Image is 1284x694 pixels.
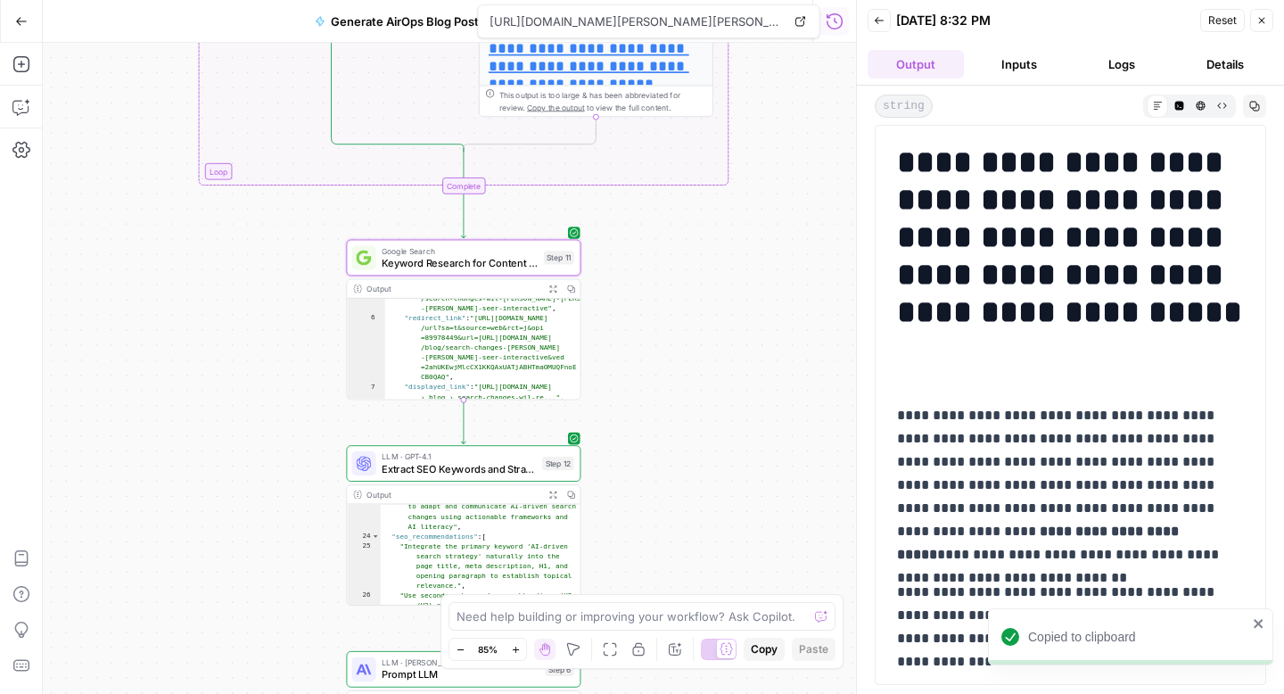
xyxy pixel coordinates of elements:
[366,489,539,501] div: Output
[347,314,384,383] div: 6
[486,5,786,37] span: [URL][DOMAIN_NAME][PERSON_NAME][PERSON_NAME]
[1074,50,1171,78] button: Logs
[1253,616,1265,631] button: close
[442,178,485,194] div: Complete
[1200,9,1245,32] button: Reset
[527,103,584,112] span: Copy the output
[868,50,964,78] button: Output
[347,383,384,402] div: 7
[461,400,465,443] g: Edge from step_11 to step_12
[744,638,785,661] button: Copy
[371,532,379,541] span: Toggle code folding, rows 24 through 30
[544,251,574,264] div: Step 11
[751,641,778,657] span: Copy
[346,178,580,194] div: Complete
[542,457,574,470] div: Step 12
[799,641,828,657] span: Paste
[382,450,536,463] span: LLM · GPT-4.1
[382,255,538,270] span: Keyword Research for Content Optimization
[366,283,539,295] div: Output
[478,642,498,657] span: 85%
[461,194,465,238] g: Edge from step_2-iteration-end to step_11
[546,663,574,676] div: Step 6
[1177,50,1273,78] button: Details
[875,95,933,118] span: string
[971,50,1067,78] button: Inputs
[464,117,596,152] g: Edge from step_24 to step_19-conditional-end
[347,285,384,314] div: 5
[346,445,580,606] div: LLM · GPT-4.1Extract SEO Keywords and StrategyStep 12Output to adapt and communicate AI-driven se...
[382,461,536,476] span: Extract SEO Keywords and Strategy
[382,657,539,669] span: LLM · [PERSON_NAME] 3.5 Sonnet
[304,7,490,36] button: Generate AirOps Blog Post
[499,89,706,113] div: This output is too large & has been abbreviated for review. to view the full content.
[1208,12,1237,29] span: Reset
[1028,628,1247,646] div: Copied to clipboard
[347,541,380,591] div: 25
[347,532,380,541] div: 24
[331,12,479,30] span: Generate AirOps Blog Post
[347,591,380,649] div: 26
[792,638,835,661] button: Paste
[382,244,538,257] span: Google Search
[346,240,580,401] div: Google SearchKeyword Research for Content OptimizationStep 11Output /search-changes-wil-[PERSON_N...
[347,492,380,532] div: 23
[382,667,539,682] span: Prompt LLM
